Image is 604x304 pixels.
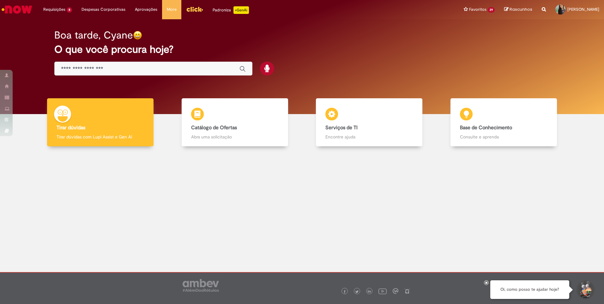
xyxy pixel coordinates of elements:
[168,98,302,147] a: Catálogo de Ofertas Abra uma solicitação
[368,290,371,294] img: logo_footer_linkedin.png
[133,31,142,40] img: happy-face.png
[183,279,219,292] img: logo_footer_ambev_rotulo_gray.png
[302,98,437,147] a: Serviços de TI Encontre ajuda
[213,6,249,14] div: Padroniza
[393,288,398,294] img: logo_footer_workplace.png
[469,6,486,13] span: Favoritos
[167,6,177,13] span: More
[490,280,569,299] div: Oi, como posso te ajudar hoje?
[191,125,237,131] b: Catálogo de Ofertas
[504,7,532,13] a: Rascunhos
[33,98,168,147] a: Tirar dúvidas Tirar dúvidas com Lupi Assist e Gen Ai
[54,30,133,41] h2: Boa tarde, Cyane
[43,6,65,13] span: Requisições
[510,6,532,12] span: Rascunhos
[67,7,72,13] span: 8
[233,6,249,14] p: +GenAi
[325,134,413,140] p: Encontre ajuda
[57,125,85,131] b: Tirar dúvidas
[57,134,144,140] p: Tirar dúvidas com Lupi Assist e Gen Ai
[82,6,125,13] span: Despesas Corporativas
[488,7,495,13] span: 29
[325,125,358,131] b: Serviços de TI
[135,6,157,13] span: Aprovações
[378,287,387,295] img: logo_footer_youtube.png
[355,290,359,293] img: logo_footer_twitter.png
[460,134,547,140] p: Consulte e aprenda
[1,3,33,16] img: ServiceNow
[186,4,203,14] img: click_logo_yellow_360x200.png
[343,290,346,293] img: logo_footer_facebook.png
[437,98,571,147] a: Base de Conhecimento Consulte e aprenda
[404,288,410,294] img: logo_footer_naosei.png
[191,134,279,140] p: Abra uma solicitação
[567,7,599,12] span: [PERSON_NAME]
[460,125,512,131] b: Base de Conhecimento
[54,44,550,55] h2: O que você procura hoje?
[576,280,595,299] button: Iniciar Conversa de Suporte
